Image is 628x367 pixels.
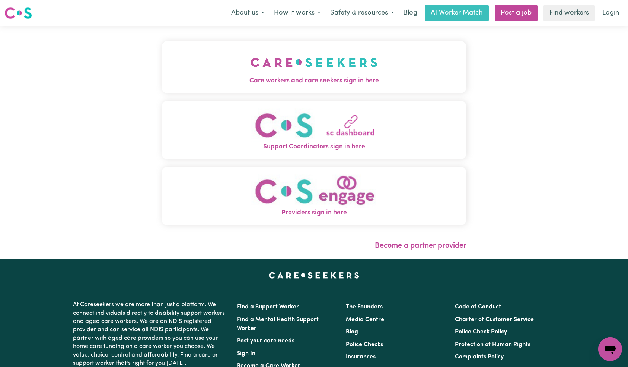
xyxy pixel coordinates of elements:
a: Insurances [346,354,376,360]
img: Careseekers logo [4,6,32,20]
button: Care workers and care seekers sign in here [162,41,467,93]
span: Support Coordinators sign in here [162,142,467,152]
a: Protection of Human Rights [455,342,530,348]
a: Media Centre [346,317,384,323]
button: How it works [269,5,325,21]
a: Charter of Customer Service [455,317,534,323]
a: Careseekers home page [269,272,359,278]
a: Post a job [495,5,538,21]
span: Care workers and care seekers sign in here [162,76,467,86]
a: Blog [346,329,358,335]
a: Blog [399,5,422,21]
a: Careseekers logo [4,4,32,22]
a: Police Check Policy [455,329,507,335]
a: Find a Support Worker [237,304,299,310]
a: AI Worker Match [425,5,489,21]
a: Login [598,5,624,21]
button: Safety & resources [325,5,399,21]
span: Providers sign in here [162,208,467,218]
button: About us [226,5,269,21]
a: Post your care needs [237,338,294,344]
a: Find a Mental Health Support Worker [237,317,319,332]
a: Become a partner provider [375,242,466,250]
button: Support Coordinators sign in here [162,101,467,159]
a: Police Checks [346,342,383,348]
a: Find workers [543,5,595,21]
a: Sign In [237,351,255,357]
button: Providers sign in here [162,167,467,225]
a: Code of Conduct [455,304,501,310]
a: Complaints Policy [455,354,504,360]
a: The Founders [346,304,383,310]
iframe: Button to launch messaging window [598,337,622,361]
